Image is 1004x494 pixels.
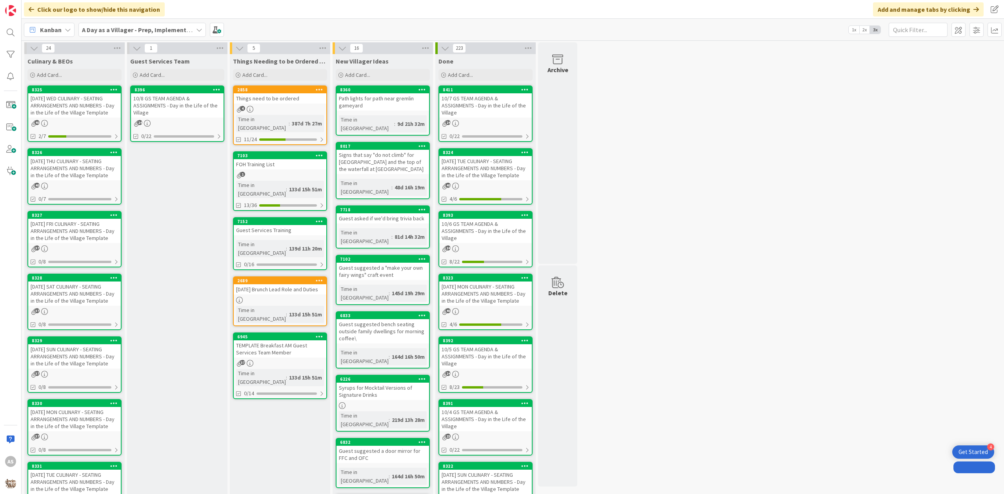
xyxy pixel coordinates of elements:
[28,400,121,407] div: 8330
[453,44,466,53] span: 223
[336,446,429,463] div: Guest suggested a door mirror for FFC and OFC
[849,26,859,34] span: 1x
[439,149,532,156] div: 8324
[28,463,121,494] div: 8331[DATE] TUE CULINARY - SEATING ARRANGEMENTS AND NUMBERS - Day in the Life of the Village Template
[144,44,158,53] span: 1
[439,86,532,93] div: 8411
[443,150,532,155] div: 8324
[131,86,224,118] div: 839610/8 GS TEAM AGENDA & ASSIGNMENTS - Day in the Life of the Village
[336,439,429,446] div: 6832
[952,445,994,459] div: Open Get Started checklist, remaining modules: 4
[234,218,326,225] div: 7152
[236,181,286,198] div: Time in [GEOGRAPHIC_DATA]
[394,120,395,128] span: :
[336,86,429,93] div: 8360
[28,212,121,243] div: 8327[DATE] FRI CULINARY - SEATING ARRANGEMENTS AND NUMBERS - Day in the Life of the Village Template
[548,288,567,298] div: Delete
[234,86,326,93] div: 2858
[38,258,46,266] span: 0/8
[234,152,326,159] div: 7103
[286,185,287,194] span: :
[28,149,121,180] div: 8326[DATE] THU CULINARY - SEATING ARRANGEMENTS AND NUMBERS - Day in the Life of the Village Template
[131,93,224,118] div: 10/8 GS TEAM AGENDA & ASSIGNMENTS - Day in the Life of the Village
[390,472,427,481] div: 164d 16h 50m
[234,284,326,294] div: [DATE] Brunch Lead Role and Duties
[336,439,429,463] div: 6832Guest suggested a door mirror for FFC and OFC
[870,26,880,34] span: 3x
[244,135,257,143] span: 11/24
[393,183,427,192] div: 48d 16h 19m
[42,44,55,53] span: 24
[287,244,324,253] div: 139d 11h 20m
[336,256,429,263] div: 7102
[336,256,429,280] div: 7102Guest suggested a "make your own fairy wings" craft event
[32,150,121,155] div: 8326
[395,120,427,128] div: 9d 21h 32m
[234,93,326,104] div: Things need to be ordered
[131,86,224,93] div: 8396
[28,407,121,431] div: [DATE] MON CULINARY - SEATING ARRANGEMENTS AND NUMBERS - Day in the Life of the Village Template
[286,310,287,319] span: :
[439,344,532,369] div: 10/5 GS TEAM AGENDA & ASSIGNMENTS - Day in the Life of the Village
[393,232,427,241] div: 81d 14h 32m
[439,407,532,431] div: 10/4 GS TEAM AGENDA & ASSIGNMENTS - Day in the Life of the Village
[38,446,46,454] span: 0/8
[340,143,429,149] div: 8017
[339,179,391,196] div: Time in [GEOGRAPHIC_DATA]
[449,446,460,454] span: 0/22
[28,212,121,219] div: 8327
[28,463,121,470] div: 8331
[32,212,121,218] div: 8327
[339,411,389,429] div: Time in [GEOGRAPHIC_DATA]
[234,277,326,294] div: 2689[DATE] Brunch Lead Role and Duties
[32,401,121,406] div: 8330
[38,320,46,329] span: 0/8
[38,383,46,391] span: 0/8
[350,44,363,53] span: 16
[244,389,254,398] span: 0/14
[287,373,324,382] div: 133d 15h 51m
[889,23,948,37] input: Quick Filter...
[449,320,457,329] span: 4/6
[237,87,326,93] div: 2858
[336,93,429,111] div: Path lights for path near gremlin gameyard
[336,376,429,400] div: 6226Syrups for Mocktail Versions of Signature Drinks
[24,2,165,16] div: Click our logo to show/hide this navigation
[439,86,532,118] div: 841110/7 GS TEAM AGENDA & ASSIGNMENTS - Day in the Life of the Village
[859,26,870,34] span: 2x
[439,212,532,219] div: 8393
[339,285,389,302] div: Time in [GEOGRAPHIC_DATA]
[234,277,326,284] div: 2689
[289,119,290,128] span: :
[28,93,121,118] div: [DATE] WED CULINARY - SEATING ARRANGEMENTS AND NUMBERS - Day in the Life of the Village Template
[234,159,326,169] div: FOH Training List
[987,443,994,450] div: 4
[340,376,429,382] div: 6226
[32,338,121,343] div: 8329
[35,183,40,188] span: 40
[439,149,532,180] div: 8324[DATE] TUE CULINARY - SEATING ARRANGEMENTS AND NUMBERS - Day in the Life of the Village Template
[234,340,326,358] div: TEMPLATE Breakfast AM Guest Services Team Member
[28,86,121,93] div: 8325
[5,456,16,467] div: AS
[32,463,121,469] div: 8331
[439,463,532,470] div: 8322
[336,57,389,65] span: New Villager Ideas
[38,132,46,140] span: 2/7
[130,57,190,65] span: Guest Services Team
[233,57,327,65] span: Things Needing to be Ordered - PUT IN CARD, Don't make new card
[37,71,62,78] span: Add Card...
[439,282,532,306] div: [DATE] MON CULINARY - SEATING ARRANGEMENTS AND NUMBERS - Day in the Life of the Village Template
[236,306,286,323] div: Time in [GEOGRAPHIC_DATA]
[336,143,429,174] div: 8017Signs that say "do not climb" for [GEOGRAPHIC_DATA] and the top of the waterfall at [GEOGRAPH...
[439,400,532,407] div: 8391
[28,149,121,156] div: 8326
[336,263,429,280] div: Guest suggested a "make your own fairy wings" craft event
[389,352,390,361] span: :
[336,206,429,213] div: 7718
[439,219,532,243] div: 10/6 GS TEAM AGENDA & ASSIGNMENTS - Day in the Life of the Village
[234,333,326,340] div: 6945
[340,87,429,93] div: 8360
[439,274,532,282] div: 8323
[339,115,394,133] div: Time in [GEOGRAPHIC_DATA]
